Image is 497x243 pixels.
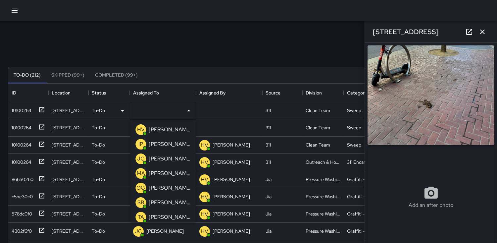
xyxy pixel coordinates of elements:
p: To-Do [92,193,105,200]
p: To-Do [92,159,105,165]
div: Clean Team [306,107,330,114]
div: Assigned By [199,84,225,102]
div: Source [262,84,302,102]
p: To-Do [92,211,105,217]
p: [PERSON_NAME] [213,159,250,165]
p: To-Do [92,124,105,131]
div: Pressure Washing [306,193,340,200]
div: 311 Encampments [347,159,382,165]
p: JC [135,227,142,235]
div: 311 [266,107,271,114]
div: Location [52,84,71,102]
p: HV [201,227,209,235]
div: Status [88,84,130,102]
div: Assigned By [196,84,262,102]
p: HV [201,141,209,149]
p: HV [201,176,209,184]
div: Jia [266,176,272,183]
div: Graffiti - Public [347,211,378,217]
div: Assigned To [133,84,159,102]
p: MA [137,169,145,177]
div: Pressure Washing [306,211,340,217]
p: To-Do [92,142,105,148]
p: [PERSON_NAME] [149,213,190,221]
p: HV [137,126,145,134]
p: [PERSON_NAME] [149,199,190,207]
div: Source [266,84,280,102]
div: 10100264 [9,139,31,148]
p: [PERSON_NAME] [213,176,250,183]
div: 14 Larkin Street [52,124,85,131]
div: 10100264 [9,156,31,165]
div: Graffiti - Public [347,228,378,234]
div: Category [347,84,367,102]
div: Sweep [347,124,361,131]
div: 311 [266,124,271,131]
div: 130 8th Street [52,142,85,148]
div: Outreach & Hospitality [306,159,340,165]
div: 991 Market Street [52,107,85,114]
p: IP [138,140,143,148]
div: ID [12,84,16,102]
p: To-Do [92,228,105,234]
p: [PERSON_NAME] [213,193,250,200]
div: Clean Team [306,124,330,131]
button: Skipped (99+) [46,67,90,83]
div: 578dc0f0 [9,208,32,217]
p: [PERSON_NAME] [213,228,250,234]
p: [PERSON_NAME] [149,184,190,192]
p: To-Do [92,107,105,114]
div: Sweep [347,142,361,148]
div: 311 [266,159,271,165]
div: Location [48,84,88,102]
p: OG [136,184,145,192]
div: Division [306,84,322,102]
div: 517 Natoma Street [52,228,85,234]
div: Jia [266,228,272,234]
div: 454 Natoma Street [52,176,85,183]
p: SB [137,199,144,207]
button: Completed (99+) [90,67,143,83]
p: HV [201,210,209,218]
div: Status [92,84,106,102]
div: Sweep [347,107,361,114]
p: [PERSON_NAME] [213,211,250,217]
div: Clean Team [306,142,330,148]
p: HV [201,158,209,166]
div: 311 [266,142,271,148]
div: 10100264 [9,122,31,131]
div: ID [8,84,48,102]
div: Jia [266,193,272,200]
div: 508 Natoma Street [52,211,85,217]
div: 64a Harriet Street [52,159,85,165]
div: 4302f6f0 [9,225,32,234]
div: Assigned To [130,84,196,102]
p: [PERSON_NAME] [149,155,190,163]
button: Close [184,106,193,115]
div: 479 Natoma Street [52,193,85,200]
p: [PERSON_NAME] [149,126,190,134]
p: [PERSON_NAME] [149,169,190,177]
p: [PERSON_NAME] [149,140,190,148]
div: 86650260 [9,173,33,183]
div: 10100264 [9,104,31,114]
div: Jia [266,211,272,217]
p: To-Do [92,176,105,183]
p: HV [201,193,209,201]
div: Graffiti - Public [347,176,378,183]
p: JC [137,155,144,163]
div: Pressure Washing [306,228,340,234]
p: [PERSON_NAME] [146,228,184,234]
p: [PERSON_NAME] [213,142,250,148]
p: TA [138,213,144,221]
div: Pressure Washing [306,176,340,183]
div: Graffiti - Public [347,193,378,200]
div: c5be30c0 [9,191,33,200]
button: To-Do (212) [8,67,46,83]
div: Division [302,84,344,102]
